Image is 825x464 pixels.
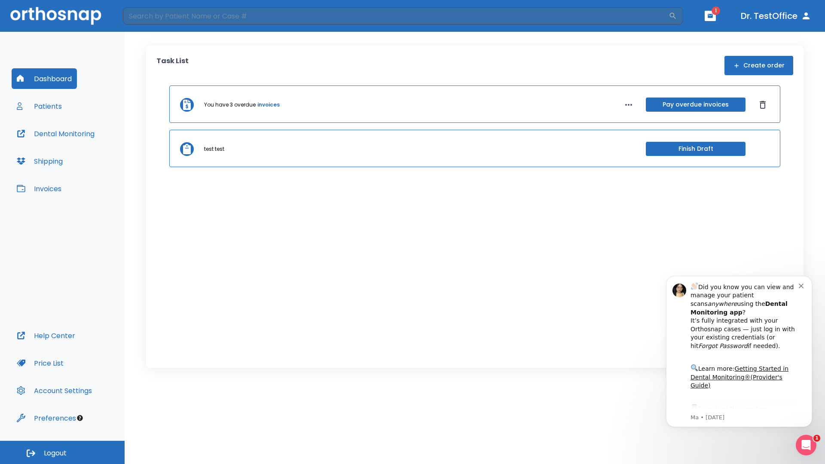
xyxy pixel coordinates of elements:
[156,56,189,75] p: Task List
[12,380,97,401] button: Account Settings
[737,8,815,24] button: Dr. TestOffice
[12,178,67,199] button: Invoices
[12,151,68,171] button: Shipping
[44,449,67,458] span: Logout
[756,98,770,112] button: Dismiss
[12,408,81,428] button: Preferences
[204,101,256,109] p: You have 3 overdue
[257,101,280,109] a: invoices
[12,96,67,116] button: Patients
[646,142,746,156] button: Finish Draft
[646,98,746,112] button: Pay overdue invoices
[12,123,100,144] button: Dental Monitoring
[813,435,820,442] span: 1
[123,7,669,24] input: Search by Patient Name or Case #
[653,265,825,460] iframe: Intercom notifications message
[12,325,80,346] button: Help Center
[724,56,793,75] button: Create order
[796,435,816,455] iframe: Intercom live chat
[12,353,69,373] button: Price List
[712,6,720,15] span: 1
[12,68,77,89] button: Dashboard
[76,414,84,422] div: Tooltip anchor
[10,7,101,24] img: Orthosnap
[204,145,224,153] p: test test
